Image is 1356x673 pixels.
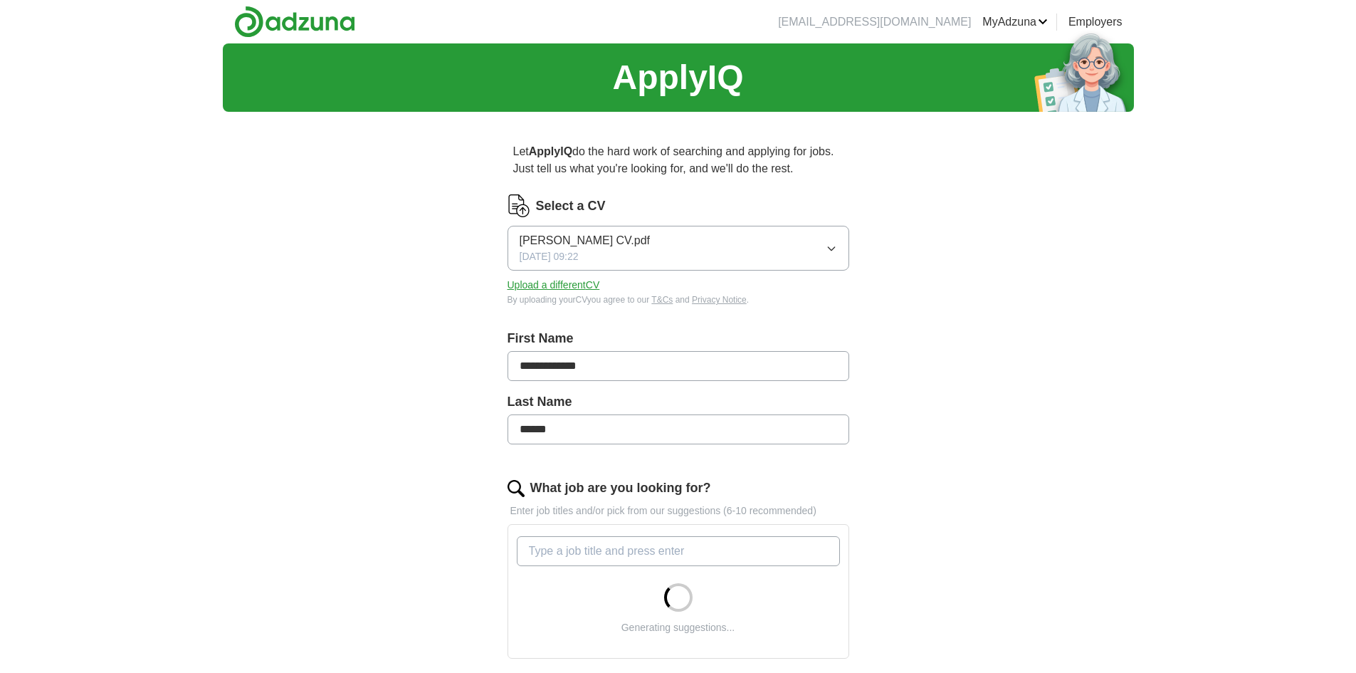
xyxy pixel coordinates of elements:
[778,14,971,31] li: [EMAIL_ADDRESS][DOMAIN_NAME]
[651,295,673,305] a: T&Cs
[621,620,735,635] div: Generating suggestions...
[529,145,572,157] strong: ApplyIQ
[508,194,530,217] img: CV Icon
[508,480,525,497] img: search.png
[982,14,1048,31] a: MyAdzuna
[234,6,355,38] img: Adzuna logo
[536,197,606,216] label: Select a CV
[508,137,849,183] p: Let do the hard work of searching and applying for jobs. Just tell us what you're looking for, an...
[612,52,743,103] h1: ApplyIQ
[530,479,711,498] label: What job are you looking for?
[508,504,849,518] p: Enter job titles and/or pick from our suggestions (6-10 recommended)
[508,226,849,271] button: [PERSON_NAME] CV.pdf[DATE] 09:22
[520,249,579,264] span: [DATE] 09:22
[508,392,849,412] label: Last Name
[1068,14,1123,31] a: Employers
[508,293,849,306] div: By uploading your CV you agree to our and .
[508,278,600,293] button: Upload a differentCV
[692,295,747,305] a: Privacy Notice
[520,232,650,249] span: [PERSON_NAME] CV.pdf
[517,536,840,566] input: Type a job title and press enter
[508,329,849,348] label: First Name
